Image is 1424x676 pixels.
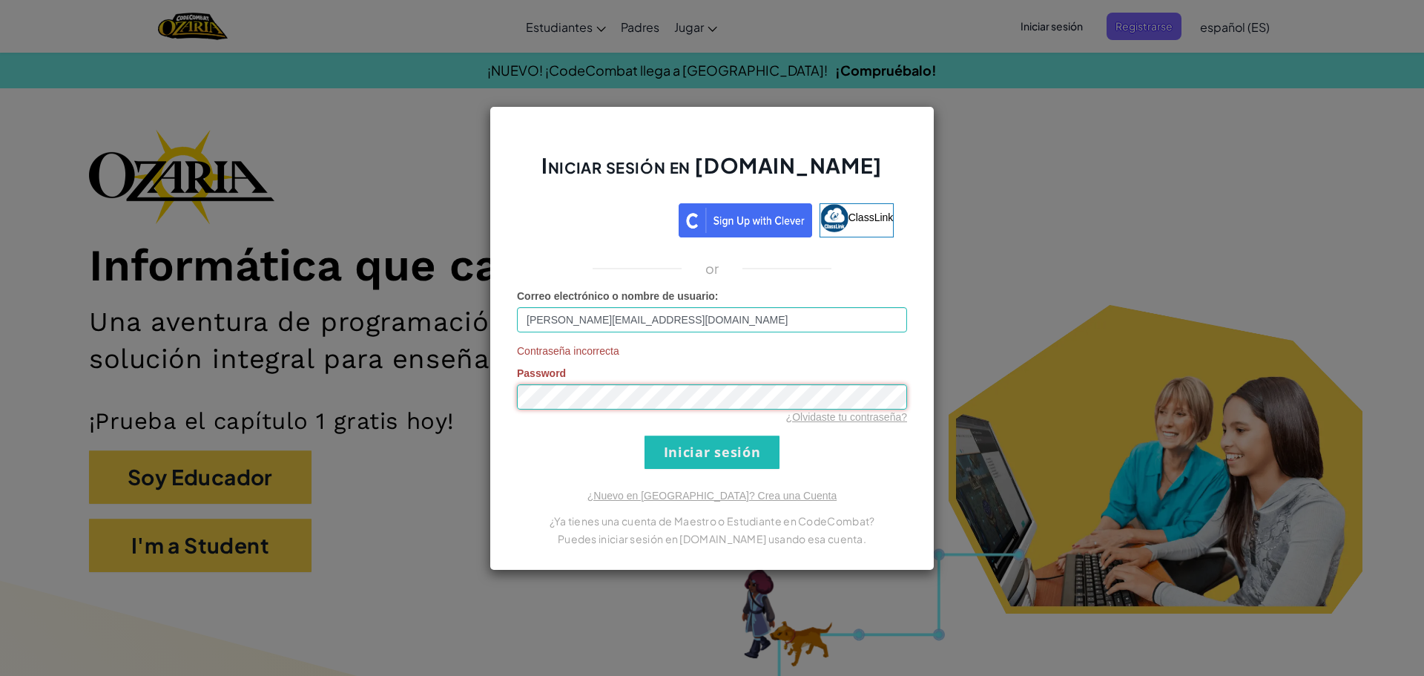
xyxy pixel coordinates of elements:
[679,203,812,237] img: clever_sso_button@2x.png
[523,202,679,234] iframe: Botón de Acceder con Google
[645,436,779,469] input: Iniciar sesión
[517,367,566,379] span: Password
[517,344,907,358] span: Contraseña incorrecta
[517,289,719,303] label: :
[517,290,715,302] span: Correo electrónico o nombre de usuario
[786,411,907,423] a: ¿Olvidaste tu contraseña?
[517,512,907,530] p: ¿Ya tienes una cuenta de Maestro o Estudiante en CodeCombat?
[517,530,907,548] p: Puedes iniciar sesión en [DOMAIN_NAME] usando esa cuenta.
[820,204,848,232] img: classlink-logo-small.png
[848,211,894,223] span: ClassLink
[705,260,719,278] p: or
[587,490,837,502] a: ¿Nuevo en [GEOGRAPHIC_DATA]? Crea una Cuenta
[517,151,907,194] h2: Iniciar sesión en [DOMAIN_NAME]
